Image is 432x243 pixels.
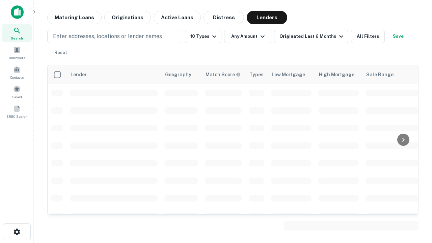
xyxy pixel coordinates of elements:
span: Contacts [10,75,24,80]
a: Search [2,24,32,42]
h6: Match Score [206,71,239,78]
th: Geography [161,65,201,84]
div: Geography [165,71,191,79]
button: Any Amount [224,30,271,43]
span: Search [11,35,23,41]
button: Active Loans [154,11,201,24]
iframe: Chat Widget [398,167,432,200]
div: Capitalize uses an advanced AI algorithm to match your search with the best lender. The match sco... [206,71,241,78]
a: Borrowers [2,44,32,62]
button: Distress [204,11,244,24]
th: Low Mortgage [268,65,315,84]
th: Capitalize uses an advanced AI algorithm to match your search with the best lender. The match sco... [201,65,245,84]
div: High Mortgage [319,71,354,79]
th: High Mortgage [315,65,362,84]
div: Types [249,71,264,79]
button: Lenders [247,11,287,24]
div: Sale Range [366,71,394,79]
th: Types [245,65,268,84]
button: 10 Types [185,30,221,43]
span: SREO Search [6,114,27,119]
span: Saved [12,94,22,100]
button: Originated Last 6 Months [274,30,348,43]
a: Contacts [2,63,32,81]
div: Lender [71,71,87,79]
a: Saved [2,83,32,101]
button: Enter addresses, locations or lender names [47,30,182,43]
button: All Filters [351,30,385,43]
span: Borrowers [9,55,25,60]
th: Sale Range [362,65,423,84]
img: capitalize-icon.png [11,5,24,19]
div: Low Mortgage [272,71,305,79]
div: Originated Last 6 Months [279,32,345,40]
button: Reset [50,46,72,59]
button: Save your search to get updates of matches that match your search criteria. [387,30,409,43]
th: Lender [66,65,161,84]
button: Maturing Loans [47,11,102,24]
p: Enter addresses, locations or lender names [53,32,162,40]
button: Originations [104,11,151,24]
a: SREO Search [2,102,32,120]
